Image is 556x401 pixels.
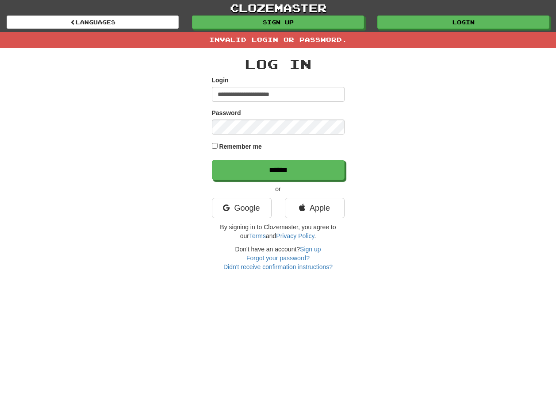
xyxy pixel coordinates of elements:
p: or [212,185,345,193]
label: Password [212,108,241,117]
a: Sign up [192,15,364,29]
a: Terms [249,232,266,239]
a: Login [377,15,549,29]
h2: Log In [212,57,345,71]
p: By signing in to Clozemaster, you agree to our and . [212,223,345,240]
a: Didn't receive confirmation instructions? [223,263,333,270]
label: Login [212,76,229,85]
a: Apple [285,198,345,218]
a: Sign up [300,246,321,253]
div: Don't have an account? [212,245,345,271]
a: Languages [7,15,179,29]
label: Remember me [219,142,262,151]
a: Google [212,198,272,218]
a: Privacy Policy [276,232,314,239]
a: Forgot your password? [246,254,310,262]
